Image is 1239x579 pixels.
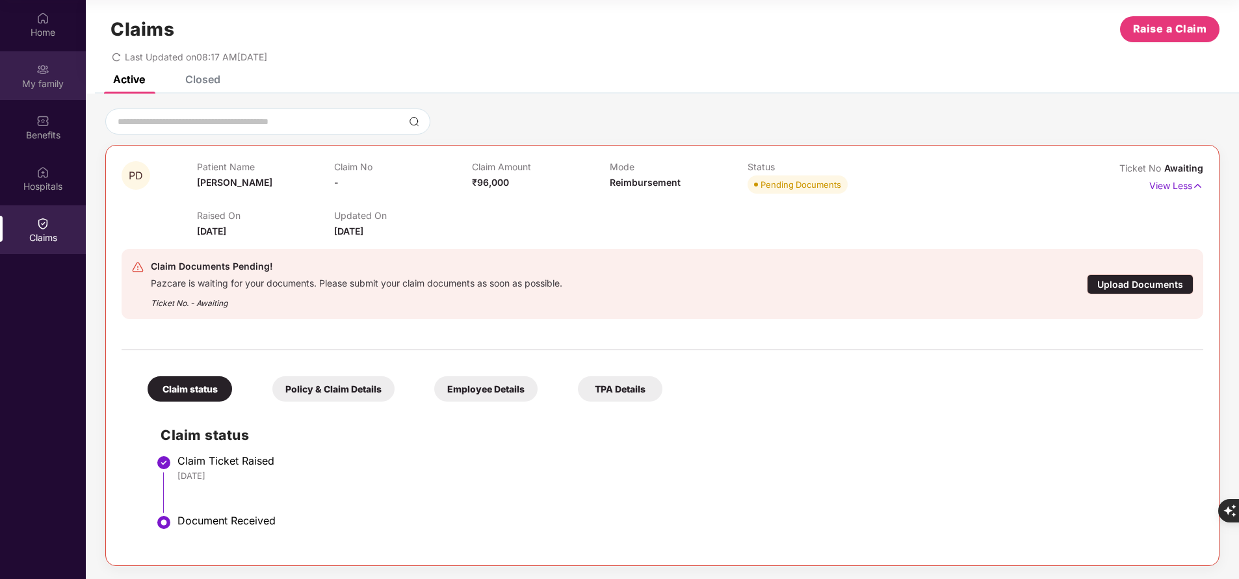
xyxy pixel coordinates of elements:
div: Employee Details [434,376,538,402]
span: [DATE] [197,225,226,237]
img: svg+xml;base64,PHN2ZyB4bWxucz0iaHR0cDovL3d3dy53My5vcmcvMjAwMC9zdmciIHdpZHRoPSIxNyIgaGVpZ2h0PSIxNy... [1192,179,1203,193]
span: Last Updated on 08:17 AM[DATE] [125,51,267,62]
img: svg+xml;base64,PHN2ZyBpZD0iQ2xhaW0iIHhtbG5zPSJodHRwOi8vd3d3LnczLm9yZy8yMDAwL3N2ZyIgd2lkdGg9IjIwIi... [36,217,49,230]
span: PD [129,170,143,181]
div: Policy & Claim Details [272,376,395,402]
img: svg+xml;base64,PHN2ZyB3aWR0aD0iMjAiIGhlaWdodD0iMjAiIHZpZXdCb3g9IjAgMCAyMCAyMCIgZmlsbD0ibm9uZSIgeG... [36,63,49,76]
p: Updated On [334,210,472,221]
p: Mode [610,161,748,172]
div: Active [113,73,145,86]
span: Reimbursement [610,177,681,188]
button: Raise a Claim [1120,16,1219,42]
div: TPA Details [578,376,662,402]
img: svg+xml;base64,PHN2ZyBpZD0iU3RlcC1Eb25lLTMyeDMyIiB4bWxucz0iaHR0cDovL3d3dy53My5vcmcvMjAwMC9zdmciIH... [156,455,172,470]
span: [PERSON_NAME] [197,177,272,188]
span: [DATE] [334,225,363,237]
div: Closed [185,73,220,86]
img: svg+xml;base64,PHN2ZyBpZD0iU2VhcmNoLTMyeDMyIiB4bWxucz0iaHR0cDovL3d3dy53My5vcmcvMjAwMC9zdmciIHdpZH... [409,116,419,127]
span: Raise a Claim [1133,21,1207,37]
p: Claim Amount [472,161,610,172]
p: Status [748,161,885,172]
div: Pazcare is waiting for your documents. Please submit your claim documents as soon as possible. [151,274,562,289]
h2: Claim status [161,424,1190,446]
span: Awaiting [1164,162,1203,174]
img: svg+xml;base64,PHN2ZyBpZD0iU3RlcC1BY3RpdmUtMzJ4MzIiIHhtbG5zPSJodHRwOi8vd3d3LnczLm9yZy8yMDAwL3N2Zy... [156,515,172,530]
p: Claim No [334,161,472,172]
div: [DATE] [177,470,1190,482]
span: Ticket No [1119,162,1164,174]
span: - [334,177,339,188]
div: Ticket No. - Awaiting [151,289,562,309]
p: View Less [1149,175,1203,193]
img: svg+xml;base64,PHN2ZyBpZD0iQmVuZWZpdHMiIHhtbG5zPSJodHRwOi8vd3d3LnczLm9yZy8yMDAwL3N2ZyIgd2lkdGg9Ij... [36,114,49,127]
p: Patient Name [197,161,335,172]
div: Document Received [177,514,1190,527]
span: redo [112,51,121,62]
img: svg+xml;base64,PHN2ZyB4bWxucz0iaHR0cDovL3d3dy53My5vcmcvMjAwMC9zdmciIHdpZHRoPSIyNCIgaGVpZ2h0PSIyNC... [131,261,144,274]
img: svg+xml;base64,PHN2ZyBpZD0iSG9tZSIgeG1sbnM9Imh0dHA6Ly93d3cudzMub3JnLzIwMDAvc3ZnIiB3aWR0aD0iMjAiIG... [36,12,49,25]
div: Upload Documents [1087,274,1193,294]
div: Claim status [148,376,232,402]
p: Raised On [197,210,335,221]
h1: Claims [111,18,174,40]
div: Pending Documents [761,178,841,191]
div: Claim Documents Pending! [151,259,562,274]
img: svg+xml;base64,PHN2ZyBpZD0iSG9zcGl0YWxzIiB4bWxucz0iaHR0cDovL3d3dy53My5vcmcvMjAwMC9zdmciIHdpZHRoPS... [36,166,49,179]
div: Claim Ticket Raised [177,454,1190,467]
span: ₹96,000 [472,177,509,188]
